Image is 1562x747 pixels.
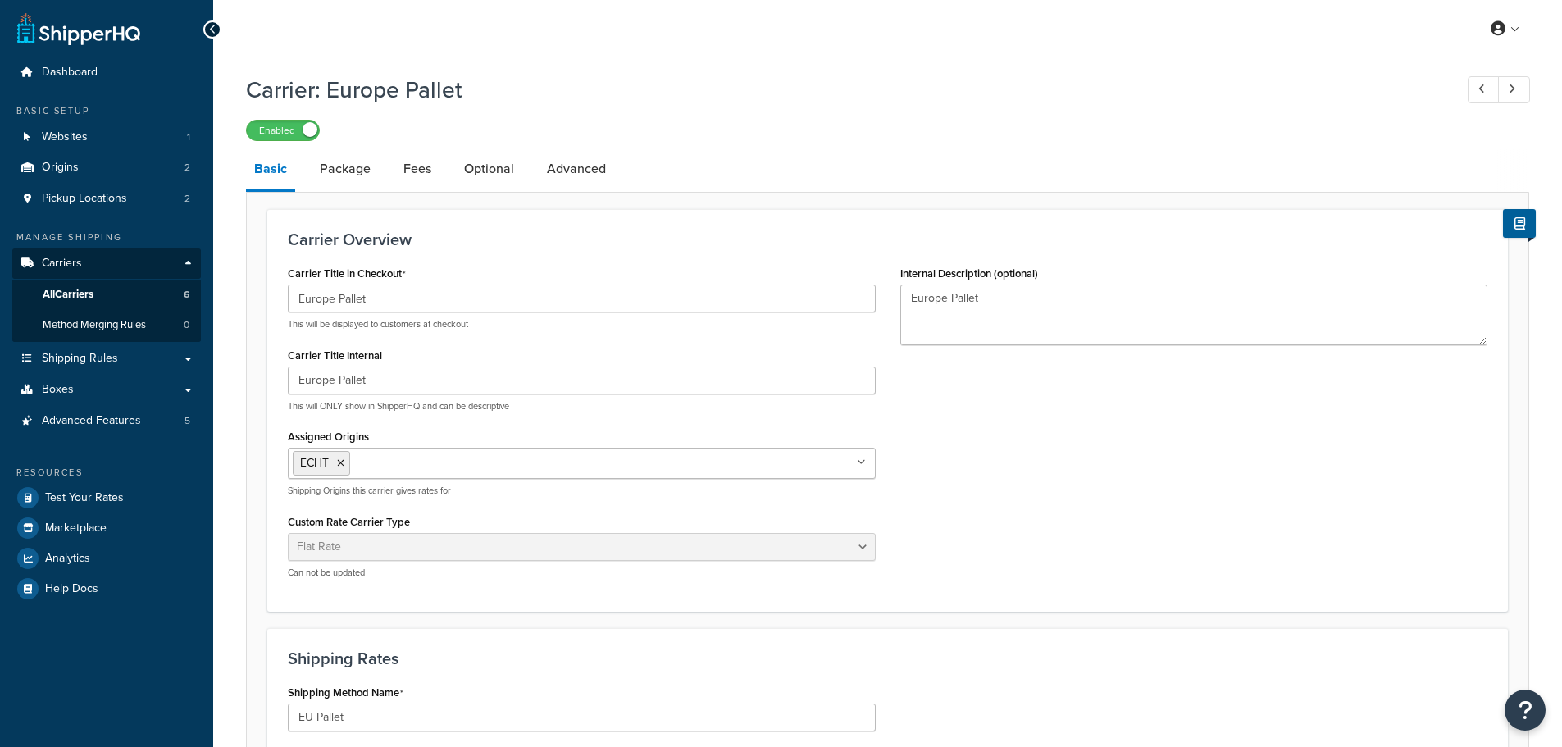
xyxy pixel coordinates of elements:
a: Shipping Rules [12,344,201,374]
span: 5 [184,414,190,428]
a: Advanced [539,149,614,189]
span: Dashboard [42,66,98,80]
span: Method Merging Rules [43,318,146,332]
span: 0 [184,318,189,332]
span: Origins [42,161,79,175]
a: AllCarriers6 [12,280,201,310]
a: Analytics [12,544,201,573]
span: Advanced Features [42,414,141,428]
li: Method Merging Rules [12,310,201,340]
p: This will be displayed to customers at checkout [288,318,876,330]
a: Pickup Locations2 [12,184,201,214]
span: 2 [184,192,190,206]
label: Shipping Method Name [288,686,403,699]
a: Origins2 [12,153,201,183]
div: Basic Setup [12,104,201,118]
a: Advanced Features5 [12,406,201,436]
li: Carriers [12,248,201,342]
label: Enabled [247,121,319,140]
a: Next Record [1498,76,1530,103]
a: Websites1 [12,122,201,153]
span: Shipping Rules [42,352,118,366]
a: Test Your Rates [12,483,201,512]
a: Optional [456,149,522,189]
button: Open Resource Center [1505,690,1546,731]
li: Pickup Locations [12,184,201,214]
span: 2 [184,161,190,175]
span: Websites [42,130,88,144]
span: 6 [184,288,189,302]
a: Carriers [12,248,201,279]
label: Carrier Title in Checkout [288,267,406,280]
h3: Carrier Overview [288,230,1487,248]
span: Test Your Rates [45,491,124,505]
a: Dashboard [12,57,201,88]
a: Basic [246,149,295,192]
span: Carriers [42,257,82,271]
span: 1 [187,130,190,144]
label: Custom Rate Carrier Type [288,516,410,528]
span: Help Docs [45,582,98,596]
a: Help Docs [12,574,201,604]
span: Pickup Locations [42,192,127,206]
span: ECHT [300,454,329,471]
button: Show Help Docs [1503,209,1536,238]
p: Can not be updated [288,567,876,579]
li: Websites [12,122,201,153]
a: Marketplace [12,513,201,543]
li: Origins [12,153,201,183]
span: Boxes [42,383,74,397]
span: Marketplace [45,522,107,535]
span: All Carriers [43,288,93,302]
p: This will ONLY show in ShipperHQ and can be descriptive [288,400,876,412]
span: Analytics [45,552,90,566]
label: Internal Description (optional) [900,267,1038,280]
label: Carrier Title Internal [288,349,382,362]
h1: Carrier: Europe Pallet [246,74,1437,106]
label: Assigned Origins [288,430,369,443]
a: Boxes [12,375,201,405]
p: Shipping Origins this carrier gives rates for [288,485,876,497]
a: Method Merging Rules0 [12,310,201,340]
div: Manage Shipping [12,230,201,244]
textarea: Europe Pallet [900,285,1488,345]
a: Previous Record [1468,76,1500,103]
h3: Shipping Rates [288,649,1487,667]
div: Resources [12,466,201,480]
a: Package [312,149,379,189]
a: Fees [395,149,439,189]
li: Advanced Features [12,406,201,436]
